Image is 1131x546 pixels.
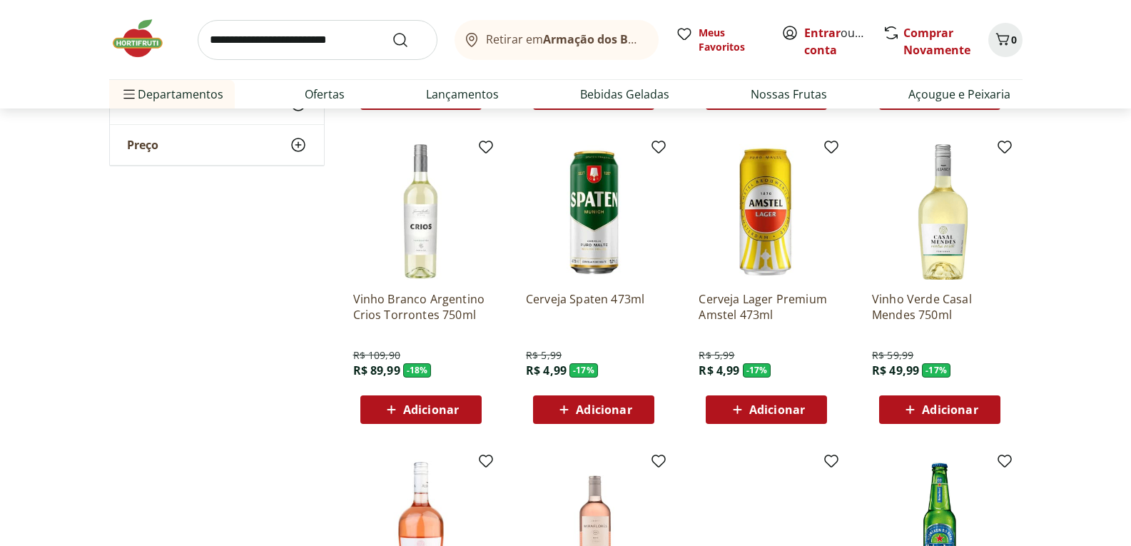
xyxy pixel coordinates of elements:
a: Vinho Branco Argentino Crios Torrontes 750ml [353,291,489,323]
button: Adicionar [879,395,1000,424]
a: Bebidas Geladas [580,86,669,103]
span: Retirar em [486,33,644,46]
a: Meus Favoritos [676,26,764,54]
a: Criar conta [804,25,883,58]
a: Cerveja Lager Premium Amstel 473ml [699,291,834,323]
span: Meus Favoritos [699,26,764,54]
button: Carrinho [988,23,1023,57]
span: R$ 89,99 [353,363,400,378]
a: Vinho Verde Casal Mendes 750ml [872,291,1008,323]
a: Ofertas [305,86,345,103]
img: Cerveja Lager Premium Amstel 473ml [699,144,834,280]
span: ou [804,24,868,59]
span: R$ 109,90 [353,348,400,363]
a: Nossas Frutas [751,86,827,103]
span: - 18 % [403,363,432,378]
span: R$ 59,99 [872,348,913,363]
button: Adicionar [706,395,827,424]
img: Cerveja Spaten 473ml [526,144,661,280]
span: Adicionar [576,404,632,415]
span: R$ 49,99 [872,363,919,378]
span: - 17 % [569,363,598,378]
img: Hortifruti [109,17,181,60]
img: Vinho Verde Casal Mendes 750ml [872,144,1008,280]
span: 0 [1011,33,1017,46]
button: Menu [121,77,138,111]
span: - 17 % [743,363,771,378]
a: Açougue e Peixaria [908,86,1010,103]
span: Preço [127,138,158,152]
span: R$ 5,99 [526,348,562,363]
button: Adicionar [360,395,482,424]
span: Adicionar [922,404,978,415]
button: Preço [110,125,324,165]
input: search [198,20,437,60]
a: Lançamentos [426,86,499,103]
span: R$ 4,99 [699,363,739,378]
span: Adicionar [749,404,805,415]
a: Cerveja Spaten 473ml [526,291,661,323]
button: Submit Search [392,31,426,49]
a: Entrar [804,25,841,41]
span: Adicionar [403,404,459,415]
span: R$ 4,99 [526,363,567,378]
b: Armação dos Búzios/RJ [543,31,674,47]
img: Vinho Branco Argentino Crios Torrontes 750ml [353,144,489,280]
span: Departamentos [121,77,223,111]
button: Adicionar [533,395,654,424]
button: Retirar emArmação dos Búzios/RJ [455,20,659,60]
span: R$ 5,99 [699,348,734,363]
a: Comprar Novamente [903,25,970,58]
span: - 17 % [922,363,950,378]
